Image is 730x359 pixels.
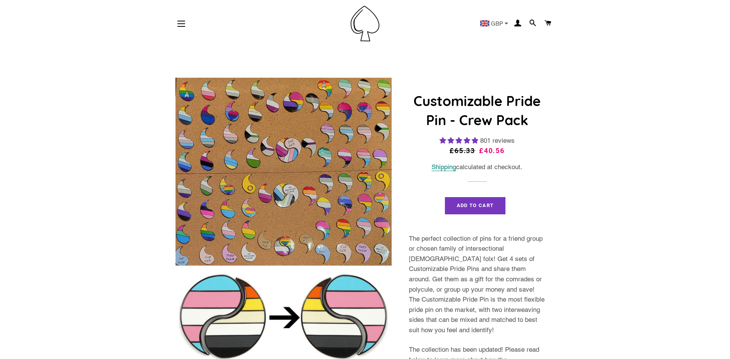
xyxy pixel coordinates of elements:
button: Add to Cart [445,197,505,214]
img: Customizable Pride Pin - Crew Pack [176,78,392,266]
span: 801 reviews [480,137,515,144]
h1: Customizable Pride Pin - Crew Pack [409,91,545,130]
span: £65.33 [449,145,477,156]
span: 4.83 stars [440,137,480,144]
p: The perfect collection of pins for a friend group or chosen family of intersectional [DEMOGRAPHIC... [409,233,545,335]
span: GBP [491,21,503,26]
a: Shipping [431,163,456,171]
span: Add to Cart [457,202,494,208]
div: calculated at checkout. [409,162,545,172]
span: £40.56 [479,147,505,155]
img: Pin-Ace [351,6,379,41]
